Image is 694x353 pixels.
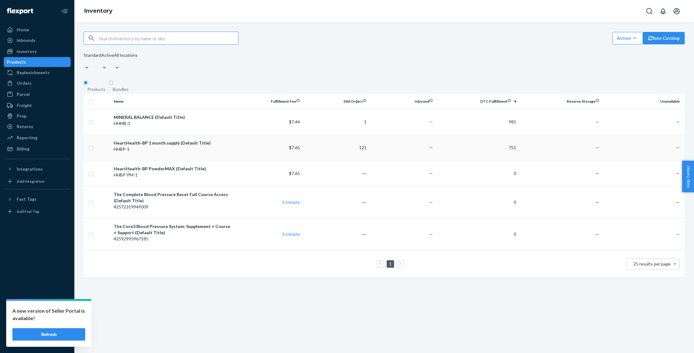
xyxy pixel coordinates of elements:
div: Parcel [17,91,30,97]
td: 0 [435,186,518,218]
button: Fast Tags [4,194,71,204]
th: Inbound [369,94,436,109]
span: — [676,171,680,176]
span: — [676,119,680,124]
div: HHBP-1 [114,146,233,152]
input: Bundles [109,81,113,85]
a: Billing [4,144,71,154]
a: Orders [4,78,71,88]
th: Unavailable [602,94,685,109]
button: Open Search Box [643,5,656,17]
div: 42592995967185 [114,236,233,242]
div: HeartHealth-BP 1 month supply (Default Title) [114,140,233,146]
a: Add Fast Tag [4,207,71,217]
button: Close Navigation [58,5,71,17]
span: $7.65 [289,171,300,176]
a: Prep [4,111,71,121]
div: Prep [17,113,26,119]
input: Active [101,58,102,65]
a: Page 1 is your current page [388,261,393,266]
a: Talk to Support [4,315,71,324]
span: — [429,199,433,205]
input: Search inventory by name or sku [99,32,238,44]
a: Estimate [283,231,300,237]
a: Estimate [283,199,300,205]
div: MINERAL BALANCE (Default Title) [114,114,233,120]
td: 1 [302,109,369,135]
td: 751 [435,135,518,160]
span: — [429,171,433,176]
a: Inventory [84,7,112,14]
div: Standard [84,52,101,58]
span: — [595,199,599,205]
td: 981 [435,109,518,135]
div: Bundles [113,86,129,92]
span: — [676,199,680,205]
a: Help Center [4,325,71,335]
div: Replenishments [17,69,50,76]
div: HeartHealth-BP PowderMAX (Default Title) [114,166,233,172]
div: Returns [17,123,33,130]
span: — [676,231,680,237]
input: Products [84,81,88,85]
a: Products [4,57,71,67]
div: Reporting [17,135,37,141]
a: Add Integration [4,176,71,186]
div: Orders [17,80,32,86]
td: 0 [435,218,518,250]
div: The Core3 Blood Pressure System: Supplement + Course + Support (Default Title) [114,223,233,236]
a: Home [4,25,71,35]
span: — [595,145,599,150]
p: A new version of Seller Portal is available! [12,307,85,322]
div: Home [17,27,29,33]
td: 0 [435,160,518,186]
span: — [595,171,599,176]
th: 30d Orders [302,94,369,109]
input: All locations [114,58,115,65]
a: Freight [4,101,71,110]
a: Inbounds [4,35,71,45]
a: Replenishments [4,68,71,78]
div: Action [617,35,638,41]
div: Freight [17,102,32,109]
span: — [429,119,433,124]
button: Help Center [682,161,694,192]
div: Add Fast Tag [17,209,39,214]
div: All locations [114,52,138,58]
span: $7.44 [289,119,300,124]
span: — [595,231,599,237]
button: Open notifications [657,5,669,17]
div: Products [7,59,26,65]
div: Integrations [17,166,43,172]
th: DTC Fulfillment [435,94,518,109]
div: The Complete Blood Pressure Reset Full Course Access (Default Title) [114,191,233,204]
div: Billing [17,146,29,152]
button: Refresh [12,328,85,341]
ol: breadcrumbs [79,2,117,20]
td: ― [302,160,369,186]
th: Name [111,94,236,109]
button: Give Feedback [4,336,71,346]
span: $7.65 [289,145,300,150]
a: Settings [4,304,71,314]
span: — [595,119,599,124]
div: Fast Tags [17,196,37,202]
img: Flexport logo [7,8,33,14]
td: ― [302,218,369,250]
button: Sync Catalog [643,32,685,44]
a: Returns [4,122,71,132]
button: Action [612,32,643,44]
a: Parcel [4,89,71,99]
div: Active [101,52,114,58]
a: Reporting [4,133,71,143]
span: — [429,145,433,150]
td: 121 [302,135,369,160]
span: — [676,145,680,150]
div: Inventory [17,48,37,55]
td: ― [302,186,369,218]
a: Inventory [4,47,71,56]
button: Open account menu [670,5,683,17]
div: HHBP-PM-1 [114,172,233,178]
div: 42572319949009 [114,204,233,210]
